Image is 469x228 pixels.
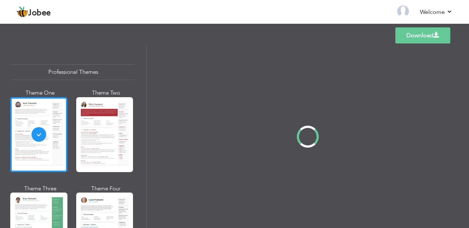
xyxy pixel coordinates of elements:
a: Jobee [16,6,51,18]
img: jobee.io [16,6,28,18]
a: Download [395,27,450,43]
span: Jobee [28,9,51,17]
a: Welcome [420,8,453,16]
img: Profile Img [397,5,409,17]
